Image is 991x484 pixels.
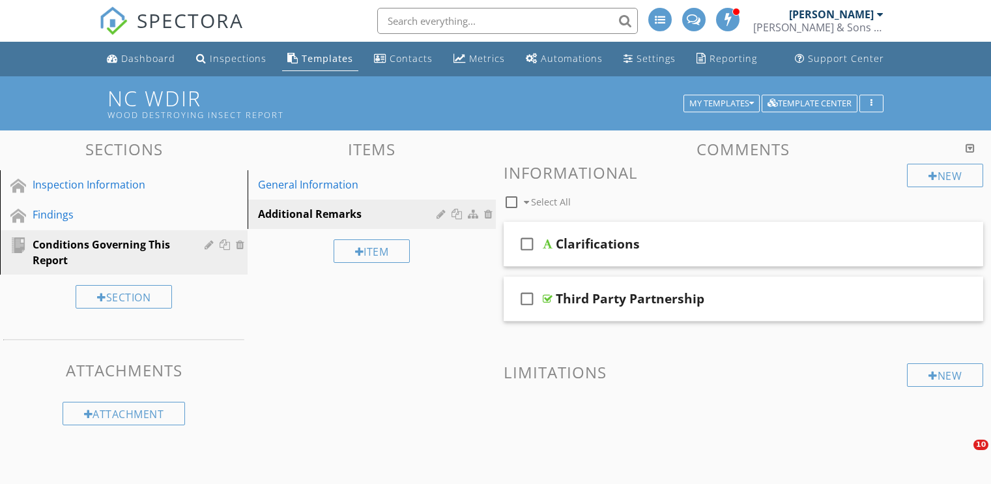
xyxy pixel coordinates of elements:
[191,47,272,71] a: Inspections
[137,7,244,34] span: SPECTORA
[248,140,495,158] h3: Items
[789,8,874,21] div: [PERSON_NAME]
[683,95,760,113] button: My Templates
[907,363,983,387] div: New
[753,21,883,34] div: Wilson & Sons Inspection and Testing, LLC
[282,47,358,71] a: Templates
[302,52,353,65] div: Templates
[33,207,186,222] div: Findings
[377,8,638,34] input: Search everything...
[517,283,538,314] i: check_box_outline_blank
[947,440,978,471] iframe: Intercom live chat
[907,164,983,187] div: New
[637,52,676,65] div: Settings
[390,52,433,65] div: Contacts
[258,206,440,222] div: Additional Remarks
[504,140,984,158] h3: Comments
[790,47,889,71] a: Support Center
[618,47,681,71] a: Settings
[258,177,440,192] div: General Information
[63,402,186,425] div: Attachment
[369,47,438,71] a: Contacts
[99,18,244,45] a: SPECTORA
[531,196,571,208] span: Select All
[76,285,172,309] div: Section
[556,291,704,307] div: Third Party Partnership
[99,7,128,35] img: The Best Home Inspection Software - Spectora
[334,239,410,263] div: Item
[689,99,754,108] div: My Templates
[504,164,984,181] h3: Informational
[121,52,175,65] div: Dashboard
[541,52,603,65] div: Automations
[521,47,608,71] a: Automations (Advanced)
[973,440,988,450] span: 10
[762,95,857,113] button: Template Center
[691,47,762,71] a: Reporting
[210,52,266,65] div: Inspections
[768,99,852,108] div: Template Center
[33,237,186,268] div: Conditions Governing This Report
[517,228,538,260] i: check_box_outline_blank
[504,363,984,381] h3: Limitations
[108,110,688,120] div: Wood Destroying Insect Report
[762,97,857,108] a: Template Center
[556,236,640,252] div: Clarifications
[102,47,180,71] a: Dashboard
[710,52,757,65] div: Reporting
[448,47,510,71] a: Metrics
[108,87,883,120] h1: NC WDIR
[808,52,884,65] div: Support Center
[33,177,186,192] div: Inspection Information
[469,52,505,65] div: Metrics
